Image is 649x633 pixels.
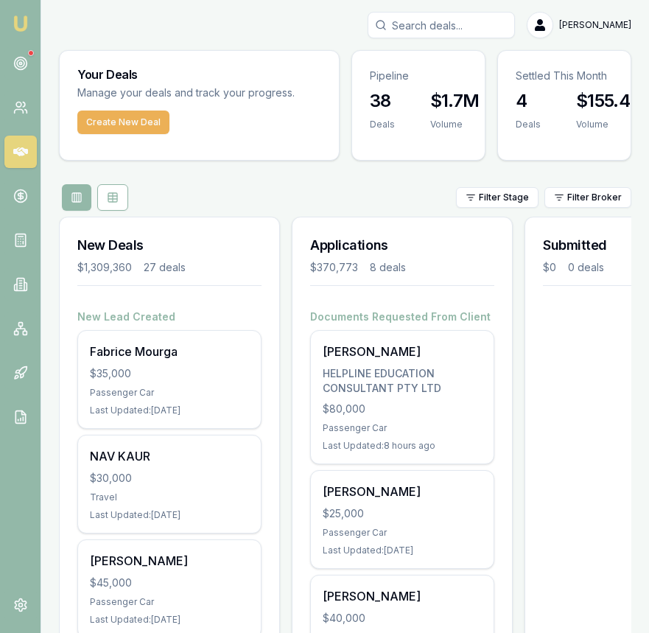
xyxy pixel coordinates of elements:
[323,422,482,434] div: Passenger Car
[430,89,480,113] h3: $1.7M
[370,260,406,275] div: 8 deals
[323,506,482,521] div: $25,000
[77,309,262,324] h4: New Lead Created
[323,366,482,396] div: HELPLINE EDUCATION CONSULTANT PTY LTD
[90,576,249,590] div: $45,000
[430,119,480,130] div: Volume
[576,119,642,130] div: Volume
[90,447,249,465] div: NAV KAUR
[90,596,249,608] div: Passenger Car
[544,187,631,208] button: Filter Broker
[323,483,482,500] div: [PERSON_NAME]
[567,192,622,203] span: Filter Broker
[576,89,642,113] h3: $155.4K
[368,12,515,38] input: Search deals
[90,614,249,626] div: Last Updated: [DATE]
[516,69,613,83] p: Settled This Month
[310,260,358,275] div: $370,773
[370,69,467,83] p: Pipeline
[90,343,249,360] div: Fabrice Mourga
[12,15,29,32] img: emu-icon-u.png
[90,405,249,416] div: Last Updated: [DATE]
[456,187,539,208] button: Filter Stage
[323,587,482,605] div: [PERSON_NAME]
[77,260,132,275] div: $1,309,360
[90,509,249,521] div: Last Updated: [DATE]
[90,552,249,570] div: [PERSON_NAME]
[90,492,249,503] div: Travel
[310,309,494,324] h4: Documents Requested From Client
[77,69,321,80] h3: Your Deals
[370,89,395,113] h3: 38
[516,89,541,113] h3: 4
[370,119,395,130] div: Deals
[323,545,482,556] div: Last Updated: [DATE]
[90,387,249,399] div: Passenger Car
[90,366,249,381] div: $35,000
[479,192,529,203] span: Filter Stage
[77,85,321,102] p: Manage your deals and track your progress.
[568,260,604,275] div: 0 deals
[543,260,556,275] div: $0
[310,235,494,256] h3: Applications
[559,19,631,31] span: [PERSON_NAME]
[323,402,482,416] div: $80,000
[323,343,482,360] div: [PERSON_NAME]
[77,235,262,256] h3: New Deals
[323,527,482,539] div: Passenger Car
[323,440,482,452] div: Last Updated: 8 hours ago
[144,260,186,275] div: 27 deals
[323,611,482,626] div: $40,000
[516,119,541,130] div: Deals
[77,111,169,134] button: Create New Deal
[90,471,249,486] div: $30,000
